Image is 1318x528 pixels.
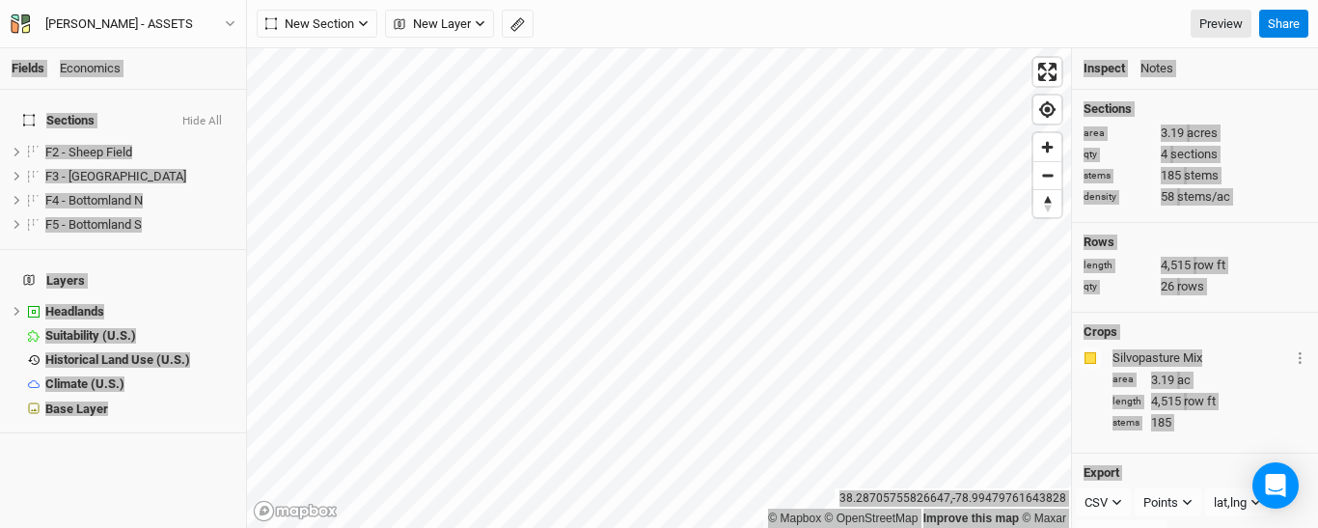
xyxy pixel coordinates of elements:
[23,113,95,128] span: Sections
[45,304,104,319] span: Headlands
[45,352,234,368] div: Historical Land Use (U.S.)
[1177,188,1230,206] span: stems/ac
[12,61,44,75] a: Fields
[1033,133,1061,161] button: Zoom in
[1033,190,1061,217] span: Reset bearing to north
[835,488,1071,509] div: 38.28705755826647 , -78.99479761643828
[45,169,186,183] span: F3 - [GEOGRAPHIC_DATA]
[1112,414,1306,431] div: 185
[45,217,234,233] div: F5 - Bottomland S
[265,14,354,34] span: New Section
[253,500,338,522] a: Mapbox logo
[10,14,236,35] button: [PERSON_NAME] - ASSETS
[1084,257,1306,274] div: 4,515
[45,402,234,417] div: Base Layer
[1170,146,1218,163] span: sections
[1112,373,1141,387] div: area
[247,48,1071,528] canvas: Map
[1076,488,1131,517] button: CSV
[1140,60,1173,77] div: Notes
[1252,462,1299,509] div: Open Intercom Messenger
[1112,395,1141,409] div: length
[1194,257,1225,274] span: row ft
[1084,190,1151,205] div: density
[1294,347,1306,369] button: Crop Usage
[1085,493,1108,513] div: CSV
[45,14,193,34] div: Mooney - ASSETS
[1084,259,1151,273] div: length
[45,14,193,34] div: [PERSON_NAME] - ASSETS
[45,193,234,208] div: F4 - Bottomland N
[394,14,471,34] span: New Layer
[1112,416,1141,431] div: stems
[45,193,143,208] span: F4 - Bottomland N
[45,328,136,343] span: Suitability (U.S.)
[60,60,121,77] div: Economics
[1084,148,1151,162] div: qty
[181,115,223,128] button: Hide All
[1177,372,1191,389] span: ac
[1084,60,1125,77] div: Inspect
[502,10,534,39] button: Shortcut: M
[1084,465,1306,481] h4: Export
[1084,101,1306,117] h4: Sections
[1112,349,1290,367] div: Silvopasture Mix
[1187,125,1218,142] span: acres
[1214,493,1247,513] div: lat,lng
[1135,488,1201,517] button: Points
[1112,393,1306,410] div: 4,515
[1112,372,1306,389] div: 3.19
[1084,324,1117,340] h4: Crops
[1033,161,1061,189] button: Zoom out
[1084,146,1306,163] div: 4
[1205,488,1270,517] button: lat,lng
[45,169,234,184] div: F3 - Hillside Corner
[45,376,234,392] div: Climate (U.S.)
[1084,278,1306,295] div: 26
[1084,167,1306,184] div: 185
[45,145,132,159] span: F2 - Sheep Field
[1022,512,1066,525] a: Maxar
[45,376,124,391] span: Climate (U.S.)
[257,10,377,39] button: New Section
[768,512,821,525] a: Mapbox
[1084,188,1306,206] div: 58
[45,402,108,416] span: Base Layer
[45,328,234,344] div: Suitability (U.S.)
[1184,393,1216,410] span: row ft
[1033,162,1061,189] span: Zoom out
[45,145,234,160] div: F2 - Sheep Field
[1143,493,1178,513] div: Points
[1033,189,1061,217] button: Reset bearing to north
[45,304,234,320] div: Headlands
[1084,126,1151,141] div: area
[1084,125,1306,142] div: 3.19
[1033,58,1061,86] button: Enter fullscreen
[1177,278,1204,295] span: rows
[1084,169,1151,183] div: stems
[1084,235,1306,250] h4: Rows
[1084,280,1151,294] div: qty
[45,217,142,232] span: F5 - Bottomland S
[825,512,919,525] a: OpenStreetMap
[1259,10,1308,39] button: Share
[12,262,234,300] h4: Layers
[1184,167,1219,184] span: stems
[923,512,1019,525] a: Improve this map
[1033,96,1061,124] button: Find my location
[385,10,494,39] button: New Layer
[45,352,190,367] span: Historical Land Use (U.S.)
[1191,10,1251,39] a: Preview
